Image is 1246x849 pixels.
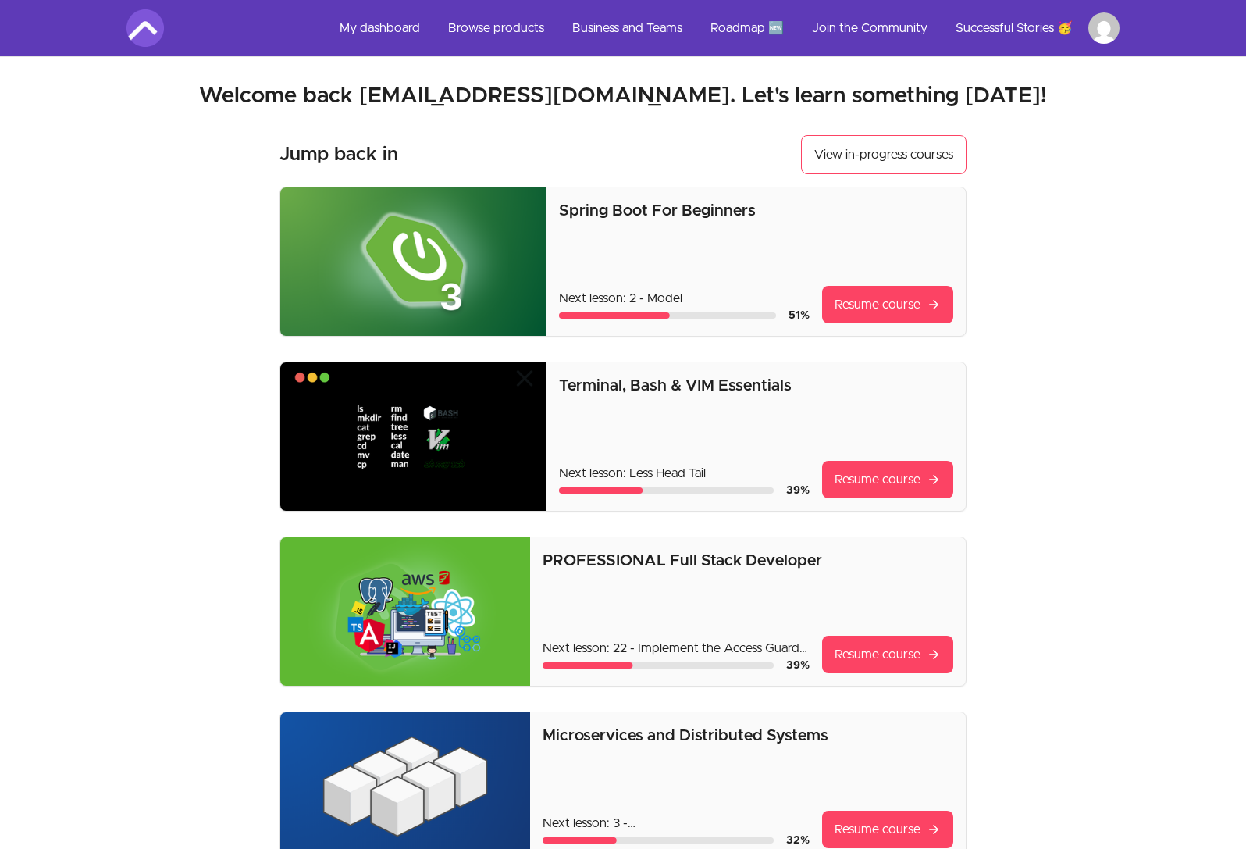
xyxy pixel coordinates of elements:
[822,636,953,673] a: Resume course
[436,9,557,47] a: Browse products
[559,464,810,483] p: Next lesson: Less Head Tail
[559,375,953,397] p: Terminal, Bash & VIM Essentials
[327,9,1120,47] nav: Main
[559,200,953,222] p: Spring Boot For Beginners
[786,835,810,846] span: 32 %
[543,550,953,572] p: PROFESSIONAL Full Stack Developer
[559,487,774,494] div: Course progress
[560,9,695,47] a: Business and Teams
[543,662,774,669] div: Course progress
[543,837,774,844] div: Course progress
[126,82,1120,110] h2: Welcome back [EMAIL_ADDRESS][DOMAIN_NAME]. Let's learn something [DATE]!
[279,142,398,167] h3: Jump back in
[786,485,810,496] span: 39 %
[559,289,810,308] p: Next lesson: 2 - Model
[822,286,953,323] a: Resume course
[799,9,940,47] a: Join the Community
[801,135,967,174] a: View in-progress courses
[698,9,796,47] a: Roadmap 🆕
[789,310,810,321] span: 51 %
[943,9,1085,47] a: Successful Stories 🥳
[559,312,776,319] div: Course progress
[543,814,810,833] p: Next lesson: 3 - SimpleRabbitListenerContainerFactory
[822,811,953,848] a: Resume course
[280,362,546,511] img: Product image for Terminal, Bash & VIM Essentials
[126,9,164,47] img: Amigoscode logo
[543,725,953,747] p: Microservices and Distributed Systems
[1088,12,1120,44] img: Profile image for belugin.alex@gmail.com
[822,461,953,498] a: Resume course
[280,537,530,686] img: Product image for PROFESSIONAL Full Stack Developer
[786,660,810,671] span: 39 %
[543,639,810,658] p: Next lesson: 22 - Implement the Access Guard and Secure the Customers Route
[327,9,433,47] a: My dashboard
[280,187,546,336] img: Product image for Spring Boot For Beginners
